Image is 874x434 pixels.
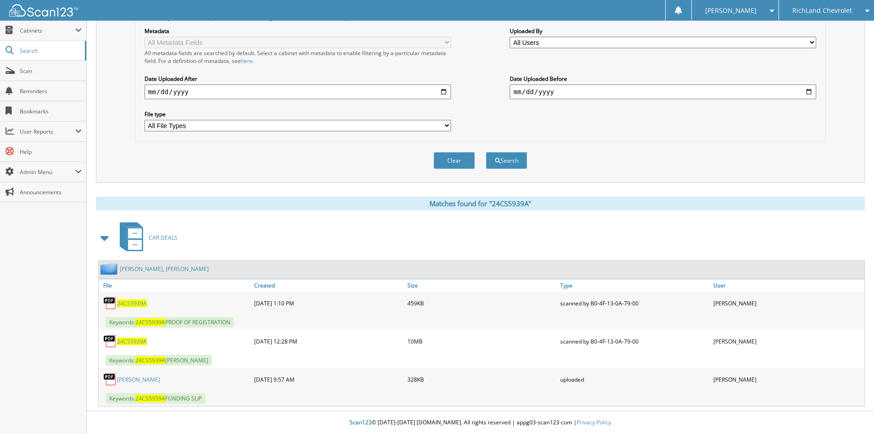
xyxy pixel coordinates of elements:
a: CAR DEALS [114,220,178,256]
img: folder2.png [100,263,120,275]
span: Announcements [20,188,82,196]
div: [DATE] 12:28 PM [252,332,405,350]
div: All metadata fields are searched by default. Select a cabinet with metadata to enable filtering b... [145,49,451,65]
span: Reminders [20,87,82,95]
a: Type [558,279,711,292]
span: [PERSON_NAME] [705,8,757,13]
input: end [510,85,816,99]
span: Help [20,148,82,156]
div: scanned by B0-4F-13-0A-79-00 [558,332,711,350]
a: [PERSON_NAME], [PERSON_NAME] [120,265,209,273]
a: [PERSON_NAME] [117,376,160,383]
span: 24CS5939A [135,356,165,364]
span: Search [20,47,80,55]
span: Scan [20,67,82,75]
div: [PERSON_NAME] [711,332,864,350]
div: 328KB [405,370,558,389]
span: Keywords: FUNDING SLIP [106,393,206,404]
span: Cabinets [20,27,75,34]
label: File type [145,110,451,118]
label: Date Uploaded Before [510,75,816,83]
span: CAR DEALS [149,234,178,242]
a: 24CS5939A [117,338,147,345]
span: Keywords: PROOF OF REGISTRATION [106,317,234,327]
a: Created [252,279,405,292]
div: [DATE] 9:57 AM [252,370,405,389]
div: [PERSON_NAME] [711,294,864,312]
span: User Reports [20,128,75,135]
a: User [711,279,864,292]
div: 10MB [405,332,558,350]
a: File [99,279,252,292]
span: Admin Menu [20,168,75,176]
div: Matches found for "24CS5939A" [96,197,865,210]
span: Bookmarks [20,107,82,115]
a: Privacy Policy [577,418,611,426]
a: 24CS5939A [117,299,147,307]
input: start [145,85,451,99]
label: Metadata [145,27,451,35]
div: 459KB [405,294,558,312]
label: Date Uploaded After [145,75,451,83]
img: PDF.png [103,372,117,386]
div: [PERSON_NAME] [711,370,864,389]
button: Search [486,152,527,169]
a: Size [405,279,558,292]
iframe: Chat Widget [828,390,874,434]
img: scan123-logo-white.svg [9,4,78,17]
span: 24CS5939A [135,318,165,326]
span: Scan123 [350,418,372,426]
img: PDF.png [103,296,117,310]
div: [DATE] 1:10 PM [252,294,405,312]
a: here [241,57,253,65]
div: uploaded [558,370,711,389]
span: Keywords: [PERSON_NAME] [106,355,212,366]
img: PDF.png [103,334,117,348]
div: scanned by B0-4F-13-0A-79-00 [558,294,711,312]
span: 24CS5939A [135,395,165,402]
div: © [DATE]-[DATE] [DOMAIN_NAME]. All rights reserved | appg03-scan123-com | [87,411,874,434]
button: Clear [434,152,475,169]
span: RichLand Chevrolet [792,8,852,13]
label: Uploaded By [510,27,816,35]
